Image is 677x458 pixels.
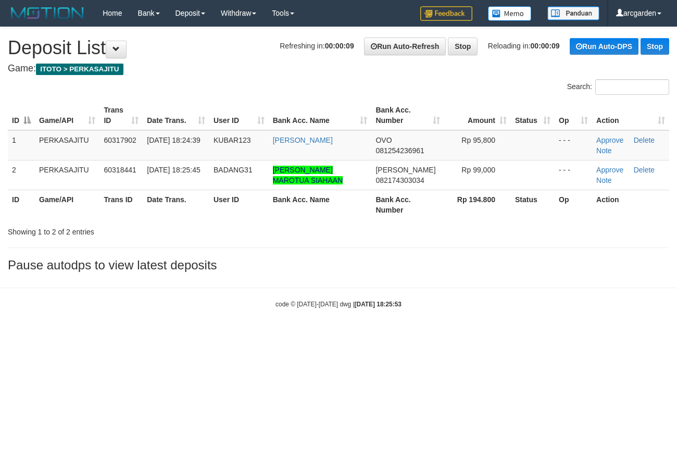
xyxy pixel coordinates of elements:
[99,101,143,130] th: Trans ID: activate to sort column ascending
[8,101,35,130] th: ID: activate to sort column descending
[280,42,354,50] span: Refreshing in:
[214,136,251,144] span: KUBAR123
[444,190,511,219] th: Rp 194.800
[461,136,495,144] span: Rp 95,800
[8,190,35,219] th: ID
[567,79,669,95] label: Search:
[269,101,372,130] th: Bank Acc. Name: activate to sort column ascending
[634,166,655,174] a: Delete
[269,190,372,219] th: Bank Acc. Name
[444,101,511,130] th: Amount: activate to sort column ascending
[355,301,402,308] strong: [DATE] 18:25:53
[143,101,209,130] th: Date Trans.: activate to sort column ascending
[375,146,424,155] span: Copy 081254236961 to clipboard
[641,38,669,55] a: Stop
[35,130,99,160] td: PERKASAJITU
[364,38,446,55] a: Run Auto-Refresh
[273,166,343,184] a: [PERSON_NAME] MAROTUA SIAHAAN
[420,6,472,21] img: Feedback.jpg
[531,42,560,50] strong: 00:00:09
[143,190,209,219] th: Date Trans.
[448,38,478,55] a: Stop
[35,190,99,219] th: Game/API
[371,190,444,219] th: Bank Acc. Number
[8,5,87,21] img: MOTION_logo.png
[209,101,269,130] th: User ID: activate to sort column ascending
[592,190,669,219] th: Action
[325,42,354,50] strong: 00:00:09
[36,64,123,75] span: ITOTO > PERKASAJITU
[488,6,532,21] img: Button%20Memo.svg
[275,301,402,308] small: code © [DATE]-[DATE] dwg |
[8,222,274,237] div: Showing 1 to 2 of 2 entries
[547,6,599,20] img: panduan.png
[375,176,424,184] span: Copy 082174303034 to clipboard
[214,166,253,174] span: BADANG31
[35,101,99,130] th: Game/API: activate to sort column ascending
[592,101,669,130] th: Action: activate to sort column ascending
[104,166,136,174] span: 60318441
[35,160,99,190] td: PERKASAJITU
[555,101,592,130] th: Op: activate to sort column ascending
[273,136,333,144] a: [PERSON_NAME]
[147,166,200,174] span: [DATE] 18:25:45
[596,166,623,174] a: Approve
[555,190,592,219] th: Op
[555,160,592,190] td: - - -
[8,160,35,190] td: 2
[595,79,669,95] input: Search:
[596,136,623,144] a: Approve
[8,130,35,160] td: 1
[511,190,555,219] th: Status
[461,166,495,174] span: Rp 99,000
[634,136,655,144] a: Delete
[371,101,444,130] th: Bank Acc. Number: activate to sort column ascending
[570,38,638,55] a: Run Auto-DPS
[511,101,555,130] th: Status: activate to sort column ascending
[488,42,560,50] span: Reloading in:
[8,64,669,74] h4: Game:
[99,190,143,219] th: Trans ID
[375,166,435,174] span: [PERSON_NAME]
[8,258,669,272] h3: Pause autodps to view latest deposits
[8,38,669,58] h1: Deposit List
[375,136,392,144] span: OVO
[555,130,592,160] td: - - -
[209,190,269,219] th: User ID
[596,176,612,184] a: Note
[147,136,200,144] span: [DATE] 18:24:39
[596,146,612,155] a: Note
[104,136,136,144] span: 60317902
